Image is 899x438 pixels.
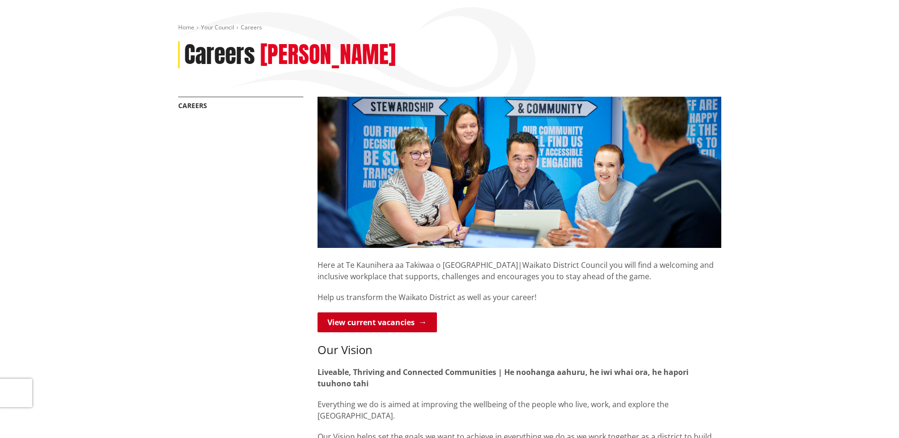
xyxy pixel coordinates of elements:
nav: breadcrumb [178,24,721,32]
a: Home [178,23,194,31]
img: Ngaaruawaahia staff discussing planning [318,97,721,248]
p: Here at Te Kaunihera aa Takiwaa o [GEOGRAPHIC_DATA]|Waikato District Council you will find a welc... [318,248,721,282]
h2: [PERSON_NAME] [260,41,396,69]
p: Everything we do is aimed at improving the wellbeing of the people who live, work, and explore th... [318,399,721,421]
a: Careers [178,101,207,110]
p: Help us transform the Waikato District as well as your career! [318,292,721,303]
h1: Careers [184,41,255,69]
h3: Our Vision [318,343,721,357]
iframe: Messenger Launcher [855,398,890,432]
span: Careers [241,23,262,31]
strong: Liveable, Thriving and Connected Communities | He noohanga aahuru, he iwi whai ora, he hapori tuu... [318,367,689,389]
a: View current vacancies [318,312,437,332]
a: Your Council [201,23,234,31]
